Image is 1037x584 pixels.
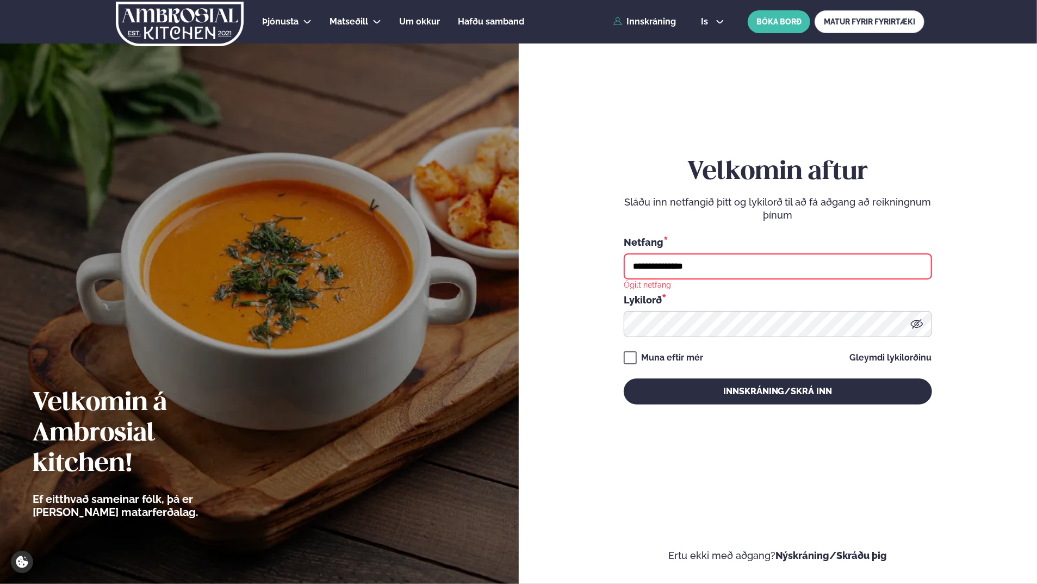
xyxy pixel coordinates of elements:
div: Ógilt netfang [624,279,671,289]
a: Matseðill [330,15,368,28]
span: Matseðill [330,16,368,27]
span: Um okkur [399,16,440,27]
a: Þjónusta [262,15,299,28]
a: Gleymdi lykilorðinu [850,353,932,362]
span: is [701,17,711,26]
h2: Velkomin á Ambrosial kitchen! [33,388,258,480]
a: MATUR FYRIR FYRIRTÆKI [815,10,924,33]
span: Hafðu samband [458,16,524,27]
a: Nýskráning/Skráðu þig [775,550,887,561]
button: is [692,17,733,26]
a: Hafðu samband [458,15,524,28]
p: Sláðu inn netfangið þitt og lykilorð til að fá aðgang að reikningnum þínum [624,196,932,222]
div: Lykilorð [624,293,932,307]
a: Cookie settings [11,551,33,573]
div: Netfang [624,235,932,249]
button: BÓKA BORÐ [748,10,810,33]
button: Innskráning/Skrá inn [624,378,932,405]
span: Þjónusta [262,16,299,27]
img: logo [115,2,245,46]
p: Ef eitthvað sameinar fólk, þá er [PERSON_NAME] matarferðalag. [33,493,258,519]
h2: Velkomin aftur [624,157,932,188]
a: Innskráning [613,17,676,27]
p: Ertu ekki með aðgang? [551,549,1005,562]
a: Um okkur [399,15,440,28]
